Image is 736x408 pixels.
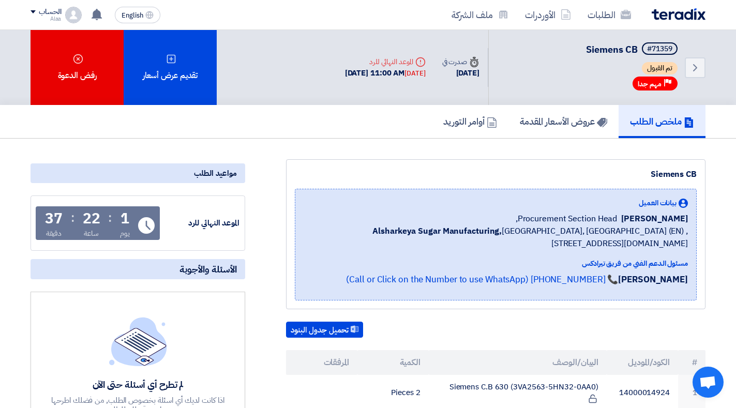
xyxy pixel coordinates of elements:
[630,115,694,127] h5: ملخص الطلب
[286,350,357,375] th: المرفقات
[586,42,680,57] h5: Siemens CB
[432,105,508,138] a: أوامر التوريد
[357,350,429,375] th: الكمية
[50,379,226,390] div: لم تطرح أي أسئلة حتى الآن
[83,211,100,226] div: 22
[647,46,672,53] div: #71359
[46,228,62,239] div: دقيقة
[642,62,678,74] span: تم القبول
[372,225,502,237] b: Alsharkeya Sugar Manufacturing,
[345,67,426,79] div: [DATE] 11:00 AM
[404,68,425,79] div: [DATE]
[286,322,363,338] button: تحميل جدول البنود
[618,273,688,286] strong: [PERSON_NAME]
[109,317,167,366] img: empty_state_list.svg
[179,263,237,275] span: الأسئلة والأجوبة
[508,105,619,138] a: عروض الأسعار المقدمة
[678,350,705,375] th: #
[619,105,705,138] a: ملخص الطلب
[65,7,82,23] img: profile_test.png
[693,367,724,398] div: Open chat
[124,30,217,105] div: تقديم عرض أسعار
[122,12,143,19] span: English
[442,67,479,79] div: [DATE]
[607,350,678,375] th: الكود/الموديل
[115,7,160,23] button: English
[31,30,124,105] div: رفض الدعوة
[621,213,688,225] span: [PERSON_NAME]
[45,211,63,226] div: 37
[520,115,607,127] h5: عروض الأسعار المقدمة
[586,42,638,56] span: Siemens CB
[517,3,579,27] a: الأوردرات
[304,258,688,269] div: مسئول الدعم الفني من فريق تيرادكس
[31,16,61,22] div: Alaa
[121,211,129,226] div: 1
[442,56,479,67] div: صدرت في
[39,8,61,17] div: الحساب
[639,198,677,208] span: بيانات العميل
[638,79,662,89] span: مهم جدا
[516,213,618,225] span: Procurement Section Head,
[108,208,112,227] div: :
[120,228,130,239] div: يوم
[579,3,639,27] a: الطلبات
[429,350,607,375] th: البيان/الوصف
[71,208,74,227] div: :
[443,115,497,127] h5: أوامر التوريد
[304,225,688,250] span: [GEOGRAPHIC_DATA], [GEOGRAPHIC_DATA] (EN) ,[STREET_ADDRESS][DOMAIN_NAME]
[295,168,697,180] div: Siemens CB
[346,273,618,286] a: 📞 [PHONE_NUMBER] (Call or Click on the Number to use WhatsApp)
[162,217,239,229] div: الموعد النهائي للرد
[652,8,705,20] img: Teradix logo
[345,56,426,67] div: الموعد النهائي للرد
[84,228,99,239] div: ساعة
[443,3,517,27] a: ملف الشركة
[31,163,245,183] div: مواعيد الطلب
